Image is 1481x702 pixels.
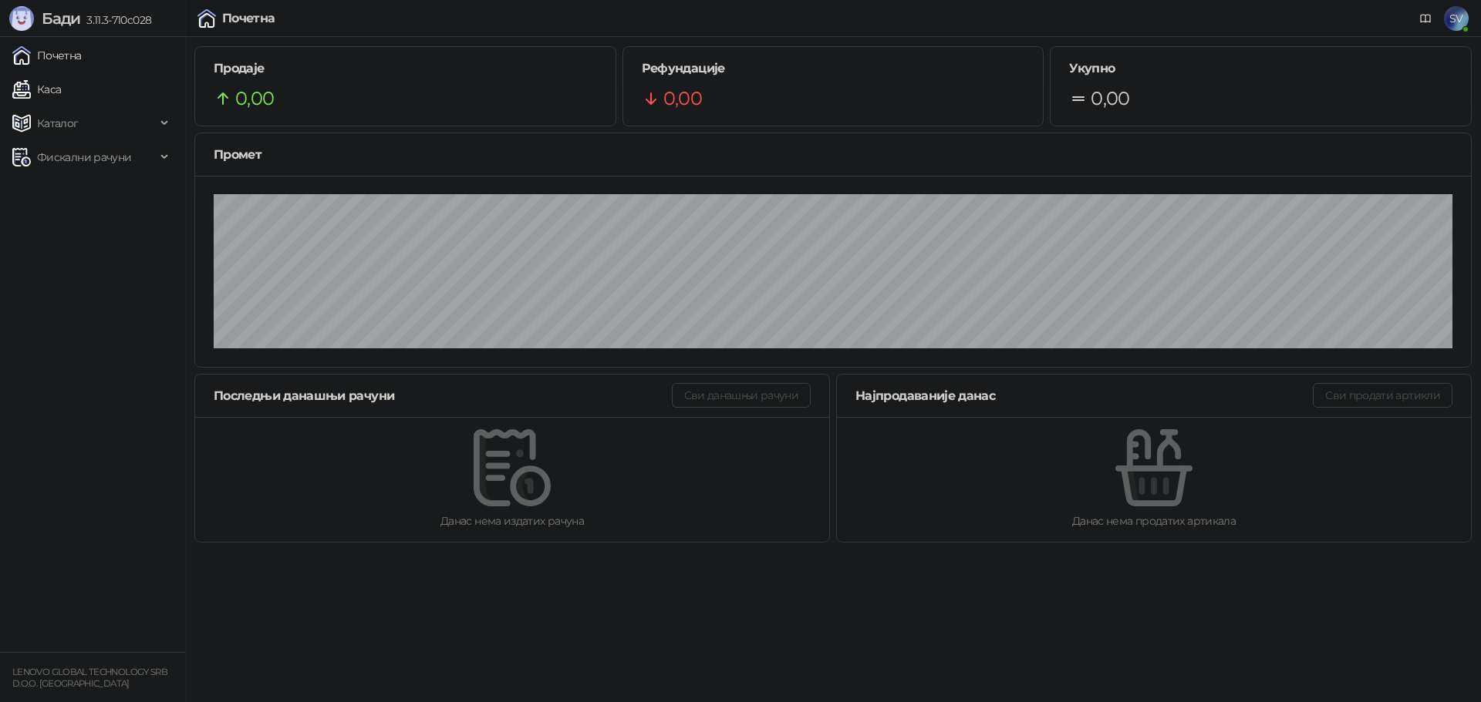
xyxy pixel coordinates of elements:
[37,108,79,139] span: Каталог
[855,386,1313,405] div: Најпродаваније данас
[12,74,61,105] a: Каса
[214,386,672,405] div: Последњи данашњи рачуни
[9,6,34,31] img: Logo
[672,383,811,408] button: Сви данашњи рачуни
[12,667,167,689] small: LENOVO GLOBAL TECHNOLOGY SRB D.O.O. [GEOGRAPHIC_DATA]
[220,512,805,529] div: Данас нема издатих рачуна
[12,40,82,71] a: Почетна
[1069,59,1452,78] h5: Укупно
[80,13,151,27] span: 3.11.3-710c028
[1313,383,1452,408] button: Сви продати артикли
[1413,6,1438,31] a: Документација
[37,142,131,173] span: Фискални рачуни
[1091,84,1129,113] span: 0,00
[222,12,275,25] div: Почетна
[642,59,1025,78] h5: Рефундације
[862,512,1446,529] div: Данас нема продатих артикала
[214,59,597,78] h5: Продаје
[42,9,80,28] span: Бади
[663,84,702,113] span: 0,00
[1444,6,1469,31] span: SV
[214,145,1452,164] div: Промет
[235,84,274,113] span: 0,00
